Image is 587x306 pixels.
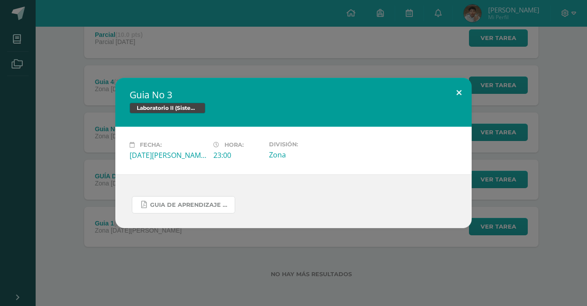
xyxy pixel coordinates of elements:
div: 23:00 [213,150,262,160]
span: Laboratorio II (Sistema Operativo Macintoch) [130,103,205,113]
a: Guia de aprendizaje 3 III Unidad.pdf [132,196,235,213]
span: Guia de aprendizaje 3 III Unidad.pdf [150,201,230,209]
span: Hora: [224,141,244,148]
span: Fecha: [140,141,162,148]
label: División: [269,141,346,148]
h2: Guia No 3 [130,89,457,101]
button: Close (Esc) [446,78,472,108]
div: Zona [269,150,346,160]
div: [DATE][PERSON_NAME] [130,150,206,160]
